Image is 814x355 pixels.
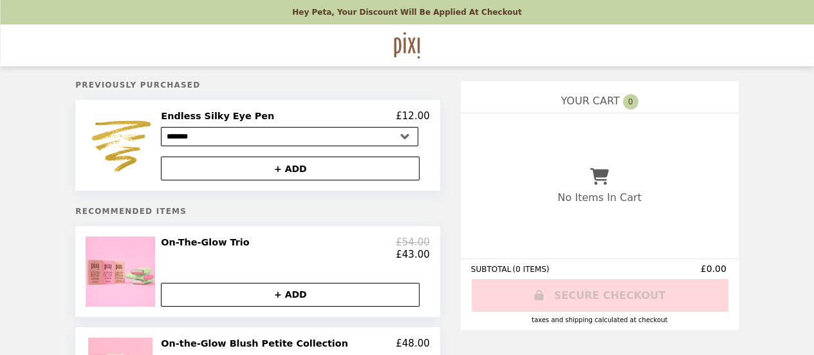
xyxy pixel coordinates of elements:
p: £12.00 [396,110,430,122]
p: No Items In Cart [557,191,641,204]
h5: Previously Purchased [75,81,439,90]
img: On-The-Glow Trio [86,236,158,306]
button: + ADD [161,157,420,180]
div: Taxes and Shipping calculated at checkout [471,316,728,323]
h2: On-the-Glow Blush Petite Collection [161,338,353,349]
h2: Endless Silky Eye Pen [161,110,279,122]
img: Brand Logo [394,32,420,59]
button: + ADD [161,283,420,307]
h5: Recommended Items [75,207,439,216]
span: SUBTOTAL [471,265,513,274]
p: £43.00 [396,249,430,260]
select: Select a product variant [161,127,418,146]
p: £48.00 [396,338,430,349]
p: £54.00 [396,236,430,248]
h2: On-The-Glow Trio [161,236,254,248]
span: ( 0 ITEMS ) [512,265,549,274]
span: £0.00 [701,264,728,274]
img: Endless Silky Eye Pen [85,110,158,180]
p: Hey Peta, your discount will be applied at checkout [292,8,522,17]
span: YOUR CART [561,95,620,107]
span: 0 [623,94,638,110]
